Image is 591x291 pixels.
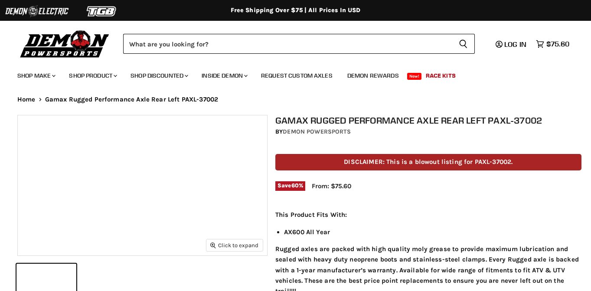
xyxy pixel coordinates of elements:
img: TGB Logo 2 [69,3,134,20]
a: Inside Demon [195,67,253,85]
a: Home [17,96,36,103]
input: Search [123,34,452,54]
a: Race Kits [419,67,462,85]
button: Click to expand [206,239,263,251]
span: Gamax Rugged Performance Axle Rear Left PAXL-37002 [45,96,219,103]
a: $75.60 [532,38,574,50]
a: Shop Make [11,67,61,85]
a: Demon Powersports [283,128,350,135]
div: by [275,127,581,137]
form: Product [123,34,475,54]
a: Request Custom Axles [255,67,339,85]
img: Demon Electric Logo 2 [4,3,69,20]
span: Log in [504,40,526,49]
span: $75.60 [546,40,569,48]
a: Shop Discounted [124,67,193,85]
p: This Product Fits With: [275,209,581,220]
span: Save % [275,181,305,191]
span: Click to expand [210,242,258,248]
span: From: $75.60 [312,182,351,190]
img: Demon Powersports [17,28,112,59]
a: Demon Rewards [341,67,405,85]
ul: Main menu [11,63,567,85]
span: New! [407,73,422,80]
a: Log in [492,40,532,48]
button: Search [452,34,475,54]
a: Shop Product [62,67,122,85]
span: 60 [291,182,299,189]
li: AX600 All Year [284,227,581,237]
h1: Gamax Rugged Performance Axle Rear Left PAXL-37002 [275,115,581,126]
p: DISCLAIMER: This is a blowout listing for PAXL-37002. [275,154,581,170]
